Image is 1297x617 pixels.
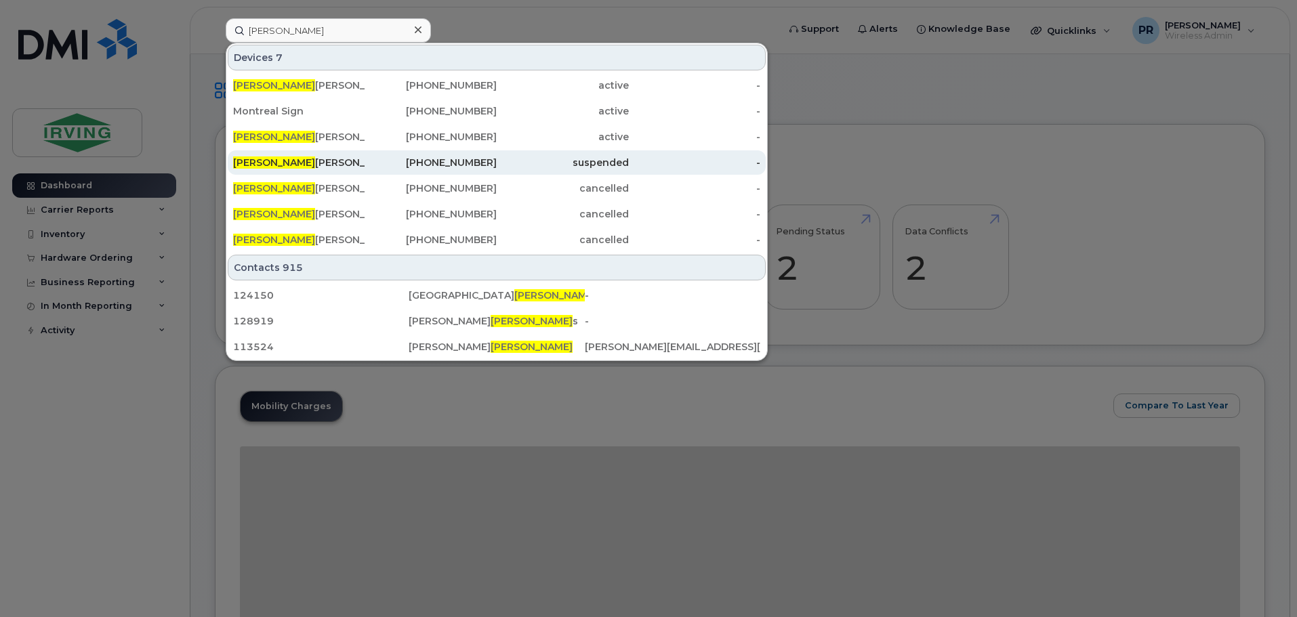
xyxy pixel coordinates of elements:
[228,202,766,226] a: [PERSON_NAME][PERSON_NAME][PHONE_NUMBER]cancelled-
[228,73,766,98] a: [PERSON_NAME][PERSON_NAME][PHONE_NUMBER]active-
[228,125,766,149] a: [PERSON_NAME][PERSON_NAME][PHONE_NUMBER]active-
[497,233,629,247] div: cancelled
[283,261,303,274] span: 915
[629,104,761,118] div: -
[233,233,365,247] div: [PERSON_NAME]
[233,156,365,169] div: [PERSON_NAME] [PERSON_NAME]
[585,314,760,328] div: -
[497,130,629,144] div: active
[233,234,315,246] span: [PERSON_NAME]
[233,314,409,328] div: 128919
[233,79,315,91] span: [PERSON_NAME]
[233,104,365,118] div: Montreal Sign
[497,104,629,118] div: active
[233,182,315,194] span: [PERSON_NAME]
[409,314,584,328] div: [PERSON_NAME] s
[365,233,497,247] div: [PHONE_NUMBER]
[365,79,497,92] div: [PHONE_NUMBER]
[228,99,766,123] a: Montreal Sign[PHONE_NUMBER]active-
[365,104,497,118] div: [PHONE_NUMBER]
[497,79,629,92] div: active
[365,130,497,144] div: [PHONE_NUMBER]
[228,45,766,70] div: Devices
[365,207,497,221] div: [PHONE_NUMBER]
[228,309,766,333] a: 128919[PERSON_NAME][PERSON_NAME]s-
[233,208,315,220] span: [PERSON_NAME]
[233,131,315,143] span: [PERSON_NAME]
[497,207,629,221] div: cancelled
[409,289,584,302] div: [GEOGRAPHIC_DATA] s
[497,182,629,195] div: cancelled
[629,182,761,195] div: -
[228,150,766,175] a: [PERSON_NAME][PERSON_NAME] [PERSON_NAME][PHONE_NUMBER]suspended-
[228,335,766,359] a: 113524[PERSON_NAME][PERSON_NAME][PERSON_NAME][EMAIL_ADDRESS][PERSON_NAME][DOMAIN_NAME]
[233,207,365,221] div: [PERSON_NAME]
[629,207,761,221] div: -
[629,79,761,92] div: -
[491,315,573,327] span: [PERSON_NAME]
[585,289,760,302] div: -
[276,51,283,64] span: 7
[491,341,573,353] span: [PERSON_NAME]
[228,255,766,280] div: Contacts
[629,233,761,247] div: -
[233,340,409,354] div: 113524
[365,156,497,169] div: [PHONE_NUMBER]
[228,176,766,200] a: [PERSON_NAME][PERSON_NAME][PHONE_NUMBER]cancelled-
[585,340,760,354] div: [PERSON_NAME][EMAIL_ADDRESS][PERSON_NAME][DOMAIN_NAME]
[233,289,409,302] div: 124150
[365,182,497,195] div: [PHONE_NUMBER]
[629,130,761,144] div: -
[514,289,596,301] span: [PERSON_NAME]
[409,340,584,354] div: [PERSON_NAME]
[233,130,365,144] div: [PERSON_NAME]
[228,283,766,307] a: 124150[GEOGRAPHIC_DATA][PERSON_NAME]s-
[497,156,629,169] div: suspended
[233,79,365,92] div: [PERSON_NAME]
[233,156,315,169] span: [PERSON_NAME]
[233,182,365,195] div: [PERSON_NAME]
[629,156,761,169] div: -
[228,228,766,252] a: [PERSON_NAME][PERSON_NAME][PHONE_NUMBER]cancelled-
